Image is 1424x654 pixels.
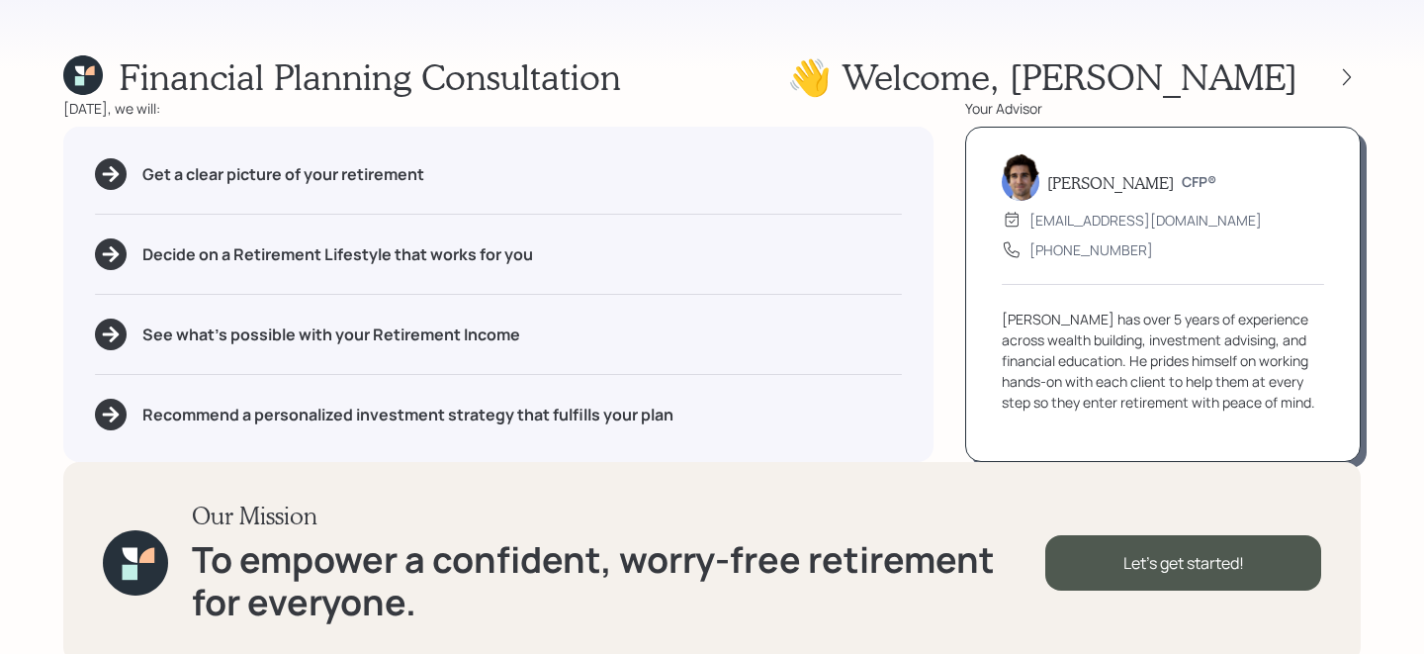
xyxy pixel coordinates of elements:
img: harrison-schaefer-headshot-2.png [1002,153,1039,201]
div: Your Advisor [965,98,1361,119]
div: Let's get started! [1045,535,1321,591]
h3: Our Mission [192,502,1045,530]
h5: Decide on a Retirement Lifestyle that works for you [142,245,533,264]
div: [EMAIL_ADDRESS][DOMAIN_NAME] [1029,210,1262,231]
h1: Financial Planning Consultation [119,55,621,98]
div: [PHONE_NUMBER] [1029,239,1153,260]
h1: 👋 Welcome , [PERSON_NAME] [787,55,1297,98]
div: [DATE], we will: [63,98,934,119]
h1: To empower a confident, worry-free retirement for everyone. [192,538,1045,623]
h6: CFP® [1182,174,1216,191]
h5: Get a clear picture of your retirement [142,165,424,184]
h5: Recommend a personalized investment strategy that fulfills your plan [142,406,673,424]
h5: [PERSON_NAME] [1047,173,1174,192]
div: [PERSON_NAME] has over 5 years of experience across wealth building, investment advising, and fin... [1002,309,1324,413]
h5: See what's possible with your Retirement Income [142,326,520,344]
